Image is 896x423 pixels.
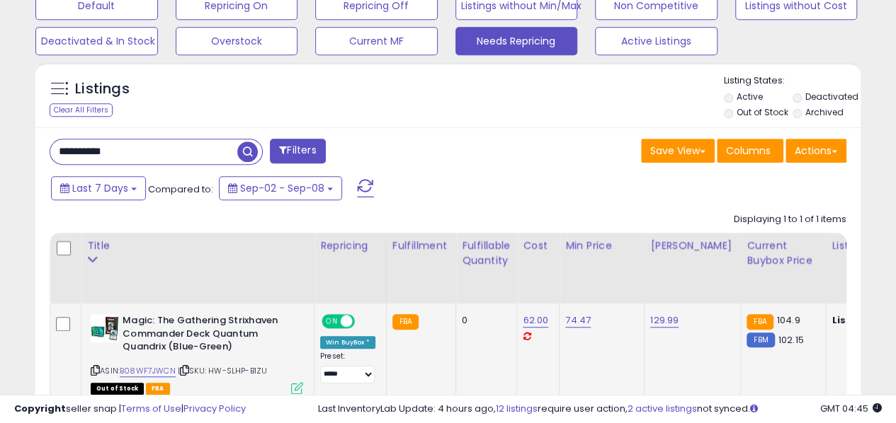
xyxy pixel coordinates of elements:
[777,313,800,327] span: 104.9
[35,27,158,55] button: Deactivated & In Stock
[320,352,375,383] div: Preset:
[786,139,846,163] button: Actions
[320,238,380,253] div: Repricing
[87,238,308,253] div: Title
[734,213,846,226] div: Displaying 1 to 1 of 1 items
[724,74,861,88] p: Listing States:
[736,106,788,118] label: Out of Stock
[91,314,119,342] img: 51IdLJ1QGxL._SL40_.jpg
[14,402,66,415] strong: Copyright
[121,402,181,415] a: Terms of Use
[736,91,762,103] label: Active
[805,91,858,103] label: Deactivated
[176,27,298,55] button: Overstock
[565,313,591,328] a: 74.47
[747,332,774,347] small: FBM
[392,238,450,253] div: Fulfillment
[120,365,176,377] a: B08WF7JWCN
[747,238,820,268] div: Current Buybox Price
[778,333,804,347] span: 102.15
[51,176,146,200] button: Last 7 Days
[219,176,342,200] button: Sep-02 - Sep-08
[323,315,341,328] span: ON
[628,402,697,415] a: 2 active listings
[462,238,511,268] div: Fulfillable Quantity
[805,106,844,118] label: Archived
[148,182,213,196] span: Compared to:
[75,79,130,99] h5: Listings
[270,139,325,163] button: Filters
[178,365,267,376] span: | SKU: HW-SLHP-B1ZU
[455,27,578,55] button: Needs Repricing
[595,27,718,55] button: Active Listings
[91,314,303,393] div: ASIN:
[462,314,506,327] div: 0
[641,139,715,163] button: Save View
[392,314,419,330] small: FBA
[72,181,128,195] span: Last 7 Days
[565,238,638,253] div: Min Price
[650,313,679,328] a: 129.99
[123,314,295,357] b: Magic: The Gathering Strixhaven Commander Deck Quantum Quandrix (Blue-Green)
[832,313,896,327] b: Listed Price:
[523,313,548,328] a: 62.00
[315,27,438,55] button: Current MF
[353,315,375,328] span: OFF
[523,238,553,253] div: Cost
[650,238,735,253] div: [PERSON_NAME]
[183,402,246,415] a: Privacy Policy
[726,144,771,158] span: Columns
[496,402,538,415] a: 12 listings
[240,181,324,195] span: Sep-02 - Sep-08
[820,402,882,415] span: 2025-09-17 04:45 GMT
[318,402,882,416] div: Last InventoryLab Update: 4 hours ago, require user action, not synced.
[320,336,375,349] div: Win BuyBox *
[717,139,783,163] button: Columns
[50,103,113,117] div: Clear All Filters
[91,383,144,395] span: All listings that are currently out of stock and unavailable for purchase on Amazon
[146,383,170,395] span: FBA
[14,402,246,416] div: seller snap | |
[747,314,773,330] small: FBA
